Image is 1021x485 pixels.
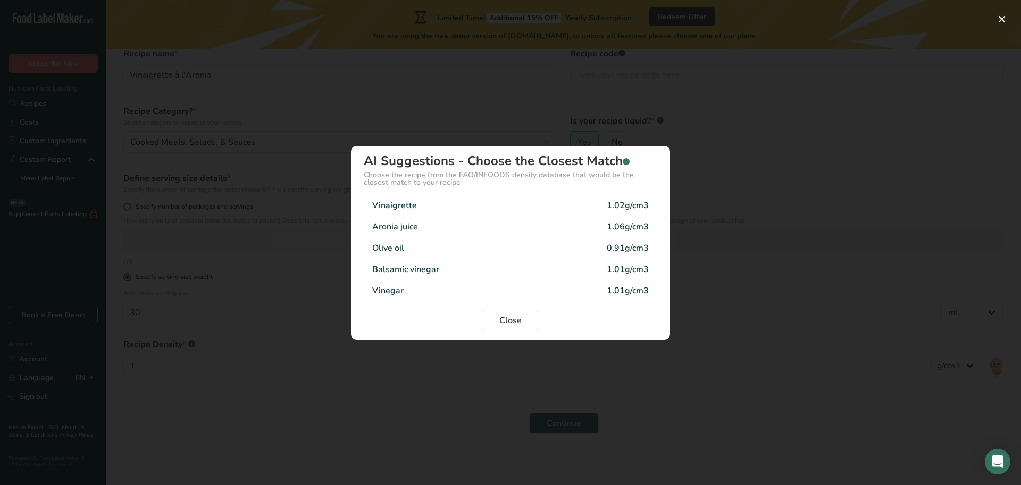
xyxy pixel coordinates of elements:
button: Close [482,310,539,331]
div: 1.02g/cm3 [607,199,649,212]
div: 1.06g/cm3 [607,220,649,233]
div: Vinegar [372,284,404,297]
div: Aronia juice [372,220,418,233]
div: 0.91g/cm3 [607,242,649,254]
div: AI Suggestions - Choose the Closest Match [364,154,657,167]
div: 1.01g/cm3 [607,263,649,276]
div: 1.01g/cm3 [607,284,649,297]
div: Open Intercom Messenger [985,449,1010,474]
div: Choose the recipe from the FAO/INFOODS density database that would be the closest match to your r... [364,171,657,186]
div: Vinaigrette [372,199,417,212]
span: Close [499,314,522,327]
div: Olive oil [372,242,404,254]
div: Balsamic vinegar [372,263,439,276]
